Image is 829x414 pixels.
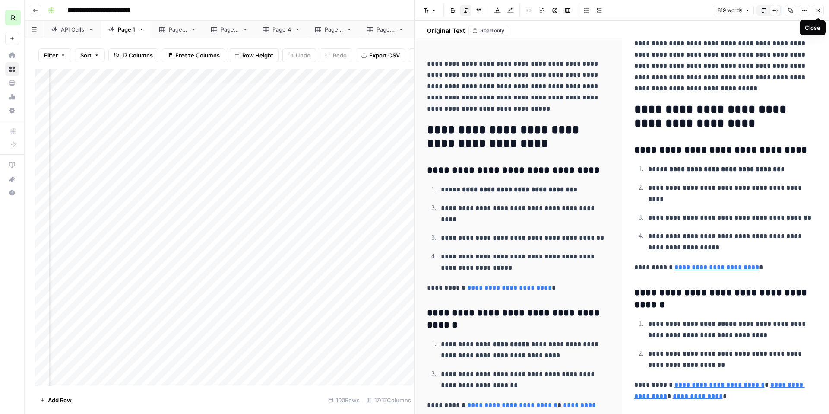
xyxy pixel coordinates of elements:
span: Freeze Columns [175,51,220,60]
span: Row Height [242,51,273,60]
button: What's new? [5,172,19,186]
span: 819 words [718,6,742,14]
a: Page 6 [360,21,411,38]
span: Read only [480,27,504,35]
span: Sort [80,51,92,60]
div: Page 4 [272,25,291,34]
a: Page 1 [101,21,152,38]
div: API Calls [61,25,84,34]
button: Redo [320,48,352,62]
a: Settings [5,104,19,118]
div: 17/17 Columns [363,393,414,407]
a: Your Data [5,76,19,90]
span: R [11,13,15,23]
span: Redo [333,51,347,60]
a: Page 3 [204,21,256,38]
button: Freeze Columns [162,48,225,62]
button: 819 words [714,5,754,16]
a: Page 2 [152,21,204,38]
span: Filter [44,51,58,60]
button: Undo [282,48,316,62]
a: API Calls [44,21,101,38]
button: Help + Support [5,186,19,200]
span: Export CSV [369,51,400,60]
div: Page 2 [169,25,187,34]
a: Home [5,48,19,62]
div: 100 Rows [325,393,363,407]
button: 17 Columns [108,48,158,62]
a: Page 5 [308,21,360,38]
span: 17 Columns [122,51,153,60]
button: Filter [38,48,71,62]
div: What's new? [6,172,19,185]
a: Page 4 [256,21,308,38]
a: Usage [5,90,19,104]
div: Page 5 [325,25,343,34]
button: Sort [75,48,105,62]
button: Row Height [229,48,279,62]
span: Add Row [48,396,72,404]
h2: Original Text [422,26,465,35]
a: AirOps Academy [5,158,19,172]
a: Browse [5,62,19,76]
button: Add Row [35,393,77,407]
div: Page 1 [118,25,135,34]
span: Undo [296,51,310,60]
button: Workspace: Re-Leased [5,7,19,29]
button: Export CSV [356,48,405,62]
div: Page 6 [377,25,395,34]
div: Page 3 [221,25,239,34]
div: Close [805,23,820,32]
